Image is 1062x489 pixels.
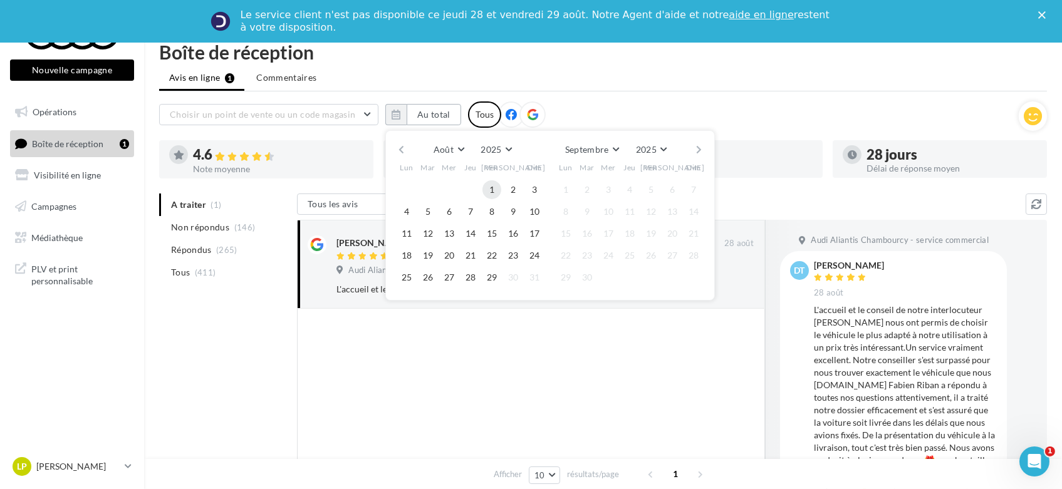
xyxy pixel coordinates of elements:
[556,202,575,221] button: 8
[461,224,480,243] button: 14
[461,246,480,265] button: 21
[440,202,459,221] button: 6
[482,202,501,221] button: 8
[504,246,523,265] button: 23
[8,99,137,125] a: Opérations
[642,180,660,199] button: 5
[461,268,480,287] button: 28
[8,255,137,292] a: PLV et print personnalisable
[578,202,596,221] button: 9
[663,224,682,243] button: 20
[504,202,523,221] button: 9
[171,266,190,279] span: Tous
[686,162,701,173] span: Dim
[599,224,618,243] button: 17
[525,268,544,287] button: 31
[419,268,437,287] button: 26
[684,180,703,199] button: 7
[419,246,437,265] button: 19
[814,261,884,270] div: [PERSON_NAME]
[556,180,575,199] button: 1
[31,232,83,242] span: Médiathèque
[159,43,1047,61] div: Boîte de réception
[193,165,363,173] div: Note moyenne
[525,246,544,265] button: 24
[36,460,120,473] p: [PERSON_NAME]
[10,59,134,81] button: Nouvelle campagne
[33,106,76,117] span: Opérations
[482,180,501,199] button: 1
[811,235,989,246] span: Audi Aliantis Chambourcy - service commercial
[567,468,619,480] span: résultats/page
[385,104,461,125] button: Au total
[32,138,103,148] span: Boîte de réception
[440,246,459,265] button: 20
[10,455,134,478] a: LP [PERSON_NAME]
[420,162,435,173] span: Mar
[171,244,212,256] span: Répondus
[468,101,501,128] div: Tous
[504,224,523,243] button: 16
[642,224,660,243] button: 19
[440,224,459,243] button: 13
[620,202,639,221] button: 11
[599,180,618,199] button: 3
[482,268,501,287] button: 29
[684,202,703,221] button: 14
[601,162,616,173] span: Mer
[560,141,624,158] button: Septembre
[580,162,595,173] span: Mar
[623,162,636,173] span: Jeu
[729,9,793,21] a: aide en ligne
[642,148,813,162] div: 64 %
[631,141,672,158] button: 2025
[434,144,454,155] span: Août
[195,267,216,277] span: (411)
[642,246,660,265] button: 26
[578,180,596,199] button: 2
[397,246,416,265] button: 18
[31,201,76,212] span: Campagnes
[724,238,754,249] span: 28 août
[400,162,414,173] span: Lun
[297,193,422,215] button: Tous les avis
[211,11,231,31] img: Profile image for Service-Client
[481,144,501,155] span: 2025
[867,164,1037,173] div: Délai de réponse moyen
[397,202,416,221] button: 4
[8,225,137,251] a: Médiathèque
[599,202,618,221] button: 10
[640,162,705,173] span: [PERSON_NAME]
[620,180,639,199] button: 4
[565,144,609,155] span: Septembre
[504,180,523,199] button: 2
[397,268,416,287] button: 25
[34,170,101,180] span: Visibilité en ligne
[31,260,129,287] span: PLV et print personnalisable
[529,466,561,484] button: 10
[464,162,477,173] span: Jeu
[308,198,358,209] span: Tous les avis
[17,460,27,473] span: LP
[1019,446,1049,476] iframe: Intercom live chat
[559,162,573,173] span: Lun
[397,224,416,243] button: 11
[578,224,596,243] button: 16
[159,104,378,125] button: Choisir un point de vente ou un code magasin
[867,148,1037,162] div: 28 jours
[256,71,316,84] span: Commentaires
[663,246,682,265] button: 27
[336,283,672,296] div: L'accueil et le conseil de notre interlocuteur [PERSON_NAME] nous ont permis de choisir le véhicu...
[407,104,461,125] button: Au total
[525,224,544,243] button: 17
[171,221,229,234] span: Non répondus
[663,202,682,221] button: 13
[234,222,256,232] span: (146)
[556,224,575,243] button: 15
[578,268,596,287] button: 30
[665,464,685,484] span: 1
[814,287,843,299] span: 28 août
[556,246,575,265] button: 22
[481,162,546,173] span: [PERSON_NAME]
[620,224,639,243] button: 18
